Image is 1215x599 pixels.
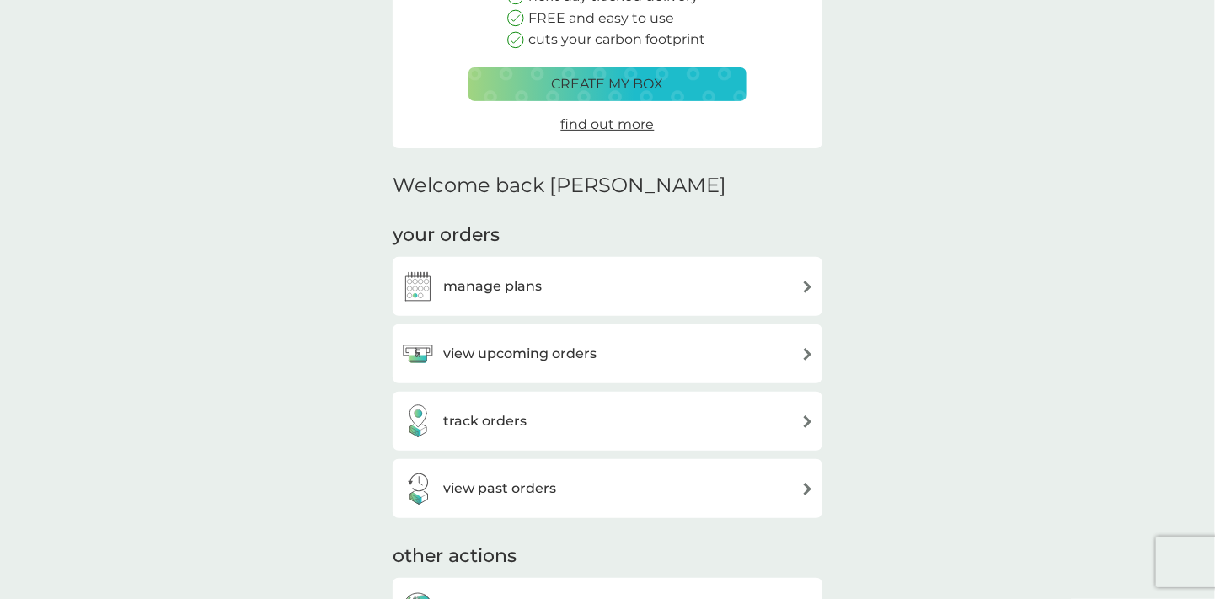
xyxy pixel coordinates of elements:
h3: other actions [393,543,517,570]
a: find out more [561,114,655,136]
h3: view past orders [443,478,556,500]
h3: your orders [393,222,500,249]
p: cuts your carbon footprint [528,29,705,51]
img: arrow right [801,348,814,361]
h3: manage plans [443,275,542,297]
img: arrow right [801,281,814,293]
p: FREE and easy to use [528,8,674,29]
h3: view upcoming orders [443,343,597,365]
h2: Welcome back [PERSON_NAME] [393,174,726,198]
img: arrow right [801,415,814,428]
h3: track orders [443,410,527,432]
p: create my box [552,73,664,95]
img: arrow right [801,483,814,495]
span: find out more [561,116,655,132]
button: create my box [468,67,747,101]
